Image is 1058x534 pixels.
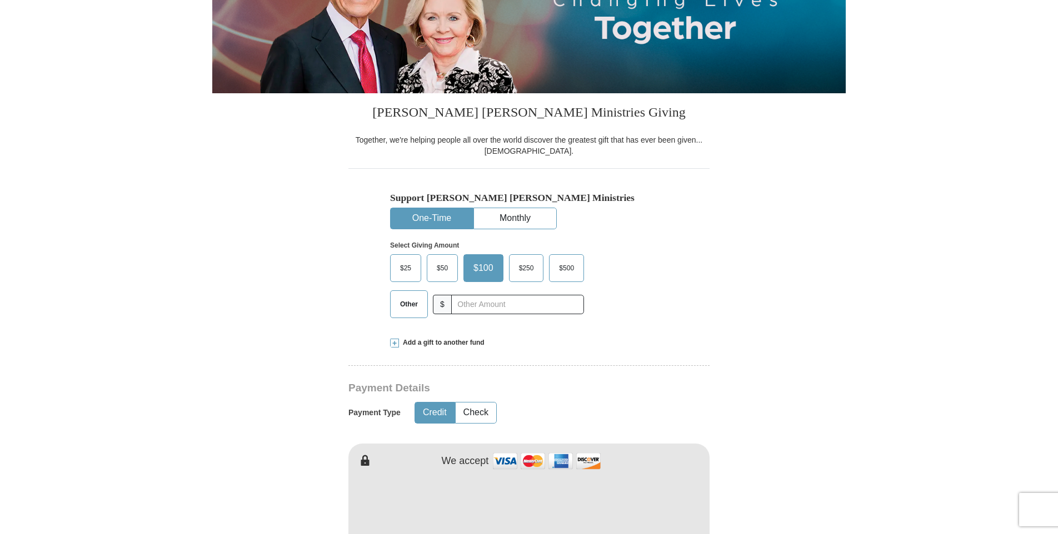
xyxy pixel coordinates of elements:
h5: Support [PERSON_NAME] [PERSON_NAME] Ministries [390,192,668,204]
button: Monthly [474,208,556,229]
h5: Payment Type [348,408,401,417]
button: Credit [415,402,455,423]
span: $500 [553,260,580,276]
span: Add a gift to another fund [399,338,485,347]
button: One-Time [391,208,473,229]
span: Other [395,296,423,313]
h4: We accept [442,455,489,467]
input: Other Amount [451,295,584,314]
span: $ [433,295,452,314]
span: $100 [468,260,499,276]
span: $250 [513,260,540,276]
span: $25 [395,260,417,276]
strong: Select Giving Amount [390,241,459,249]
span: $50 [431,260,453,276]
button: Check [456,402,496,423]
div: Together, we're helping people all over the world discover the greatest gift that has ever been g... [348,134,710,157]
h3: Payment Details [348,382,632,395]
h3: [PERSON_NAME] [PERSON_NAME] Ministries Giving [348,93,710,134]
img: credit cards accepted [491,449,602,473]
